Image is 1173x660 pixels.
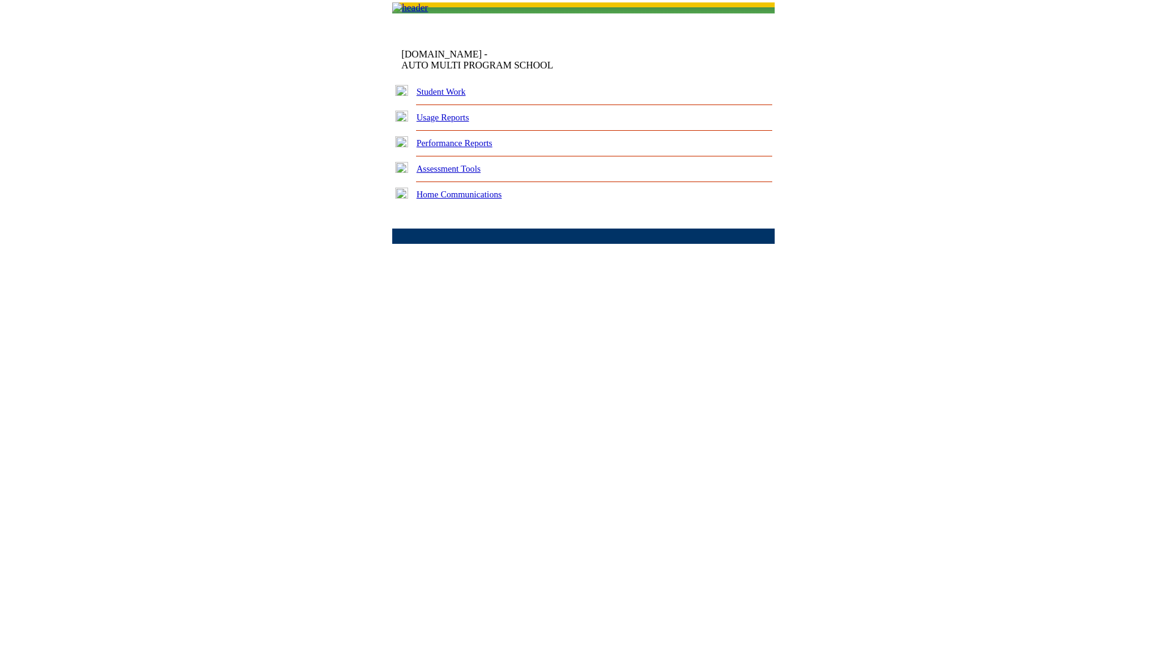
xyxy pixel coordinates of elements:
img: plus.gif [395,162,408,173]
td: [DOMAIN_NAME] - [401,49,626,71]
img: plus.gif [395,188,408,199]
img: plus.gif [395,111,408,122]
a: Performance Reports [417,138,492,148]
img: plus.gif [395,136,408,147]
a: Assessment Tools [417,164,481,174]
a: Usage Reports [417,112,469,122]
a: Student Work [417,87,466,97]
img: header [392,2,428,13]
a: Home Communications [417,189,502,199]
img: plus.gif [395,85,408,96]
nobr: AUTO MULTI PROGRAM SCHOOL [401,60,553,70]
